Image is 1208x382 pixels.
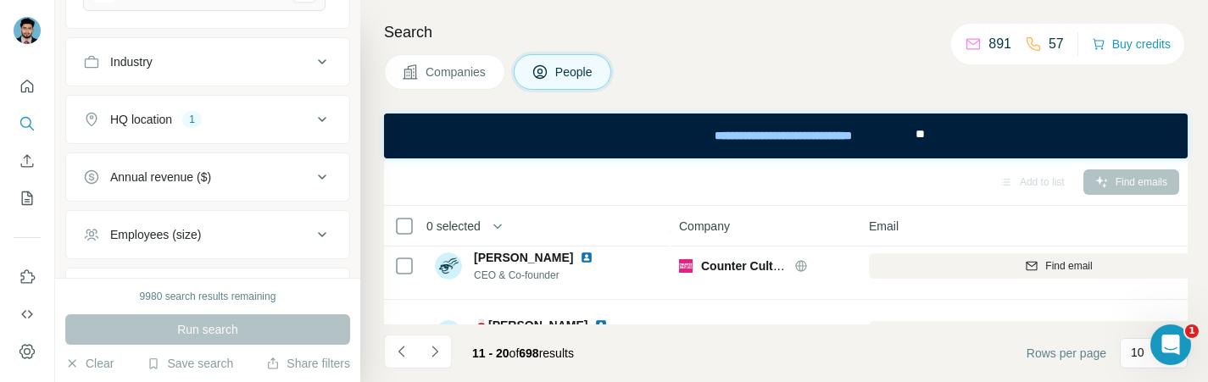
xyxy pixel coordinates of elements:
span: [PERSON_NAME] [474,249,573,266]
img: Avatar [435,252,462,280]
button: Dashboard [14,336,41,367]
div: Industry [110,53,153,70]
span: Counter Culture Drinks [701,259,832,273]
button: Use Surfe on LinkedIn [14,262,41,292]
button: Buy credits [1092,32,1171,56]
span: of [509,346,520,360]
h4: Search [384,20,1188,44]
span: 698 [519,346,538,360]
div: HQ location [110,111,172,128]
button: HQ location1 [66,99,349,140]
button: Save search [147,355,233,372]
span: Rows per page [1027,345,1106,362]
button: Annual revenue ($) [66,157,349,197]
img: LinkedIn logo [580,251,593,264]
div: 9980 search results remaining [140,289,276,304]
button: Use Surfe API [14,299,41,329]
img: Logo of Counter Culture Drinks [679,259,693,273]
iframe: Intercom live chat [1150,324,1191,365]
iframe: Banner [384,113,1188,158]
button: My lists [14,183,41,213]
button: Enrich CSV [14,146,41,176]
span: Company [679,218,730,235]
span: 0 selected [426,218,481,235]
div: 1 [182,112,202,127]
span: 🍷[PERSON_NAME] [474,317,587,334]
img: LinkedIn logo [594,318,608,332]
button: Clear [65,355,114,372]
button: Industry [66,42,349,82]
p: 57 [1049,34,1064,54]
span: Email [869,218,899,235]
img: Avatar [14,17,41,44]
span: CEO & Co-founder [474,268,600,283]
span: 1 [1185,324,1199,338]
button: Quick start [14,71,41,102]
span: results [472,346,574,360]
img: Avatar [435,320,462,347]
button: Navigate to next page [418,335,452,368]
p: 891 [988,34,1011,54]
span: 11 - 20 [472,346,509,360]
span: Companies [426,64,487,80]
button: Share filters [266,355,350,372]
span: People [555,64,594,80]
div: Annual revenue ($) [110,169,211,185]
button: Employees (size) [66,214,349,255]
p: 10 [1131,344,1144,361]
button: Search [14,108,41,139]
button: Navigate to previous page [384,335,418,368]
span: Find email [1045,258,1092,274]
div: Employees (size) [110,226,201,243]
button: Technologies [66,272,349,313]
